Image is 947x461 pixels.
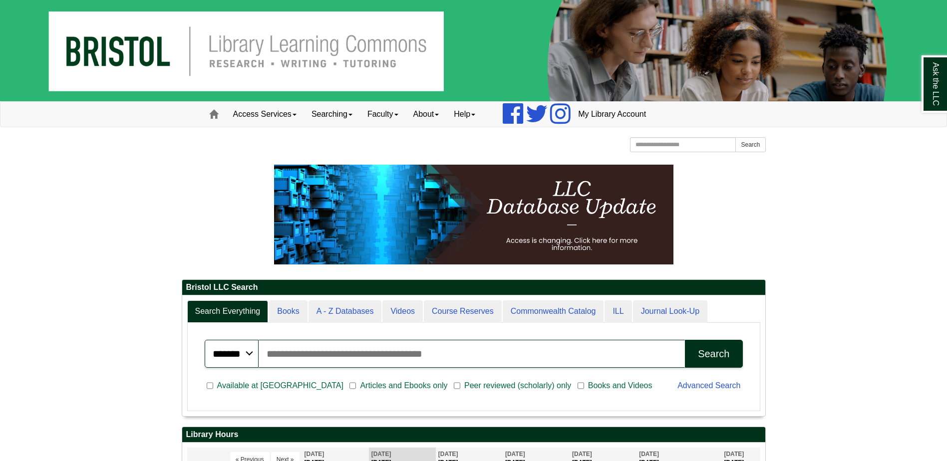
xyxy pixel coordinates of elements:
[572,451,592,458] span: [DATE]
[356,380,451,392] span: Articles and Ebooks only
[698,348,729,360] div: Search
[182,280,765,295] h2: Bristol LLC Search
[503,300,604,323] a: Commonwealth Catalog
[349,381,356,390] input: Articles and Ebooks only
[438,451,458,458] span: [DATE]
[584,380,656,392] span: Books and Videos
[605,300,631,323] a: ILL
[639,451,659,458] span: [DATE]
[724,451,744,458] span: [DATE]
[304,102,360,127] a: Searching
[226,102,304,127] a: Access Services
[274,165,673,264] img: HTML tutorial
[460,380,575,392] span: Peer reviewed (scholarly) only
[424,300,502,323] a: Course Reserves
[578,381,584,390] input: Books and Videos
[382,300,423,323] a: Videos
[571,102,653,127] a: My Library Account
[406,102,447,127] a: About
[677,381,740,390] a: Advanced Search
[735,137,765,152] button: Search
[360,102,406,127] a: Faculty
[187,300,269,323] a: Search Everything
[446,102,483,127] a: Help
[505,451,525,458] span: [DATE]
[309,300,382,323] a: A - Z Databases
[182,427,765,443] h2: Library Hours
[685,340,742,368] button: Search
[305,451,324,458] span: [DATE]
[633,300,707,323] a: Journal Look-Up
[269,300,307,323] a: Books
[207,381,213,390] input: Available at [GEOGRAPHIC_DATA]
[454,381,460,390] input: Peer reviewed (scholarly) only
[213,380,347,392] span: Available at [GEOGRAPHIC_DATA]
[371,451,391,458] span: [DATE]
